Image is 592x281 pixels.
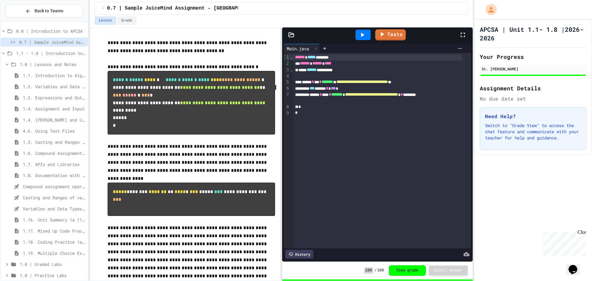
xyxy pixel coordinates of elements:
[23,239,85,245] span: 1.18. Coding Practice 1a (1.1-1.6)
[284,92,290,104] div: 7
[16,50,85,56] span: 1.1 - 1.8 | Introduction to Java
[480,84,586,93] h2: Assignment Details
[479,2,498,17] div: My Account
[284,67,290,73] div: 3
[284,79,290,85] div: 5
[480,25,586,42] h1: APCSA | Unit 1.1- 1.8 |2026-2026
[375,29,406,40] a: Tests
[480,52,586,61] h2: Your Progress
[285,250,313,258] div: History
[290,67,293,72] span: Fold line
[290,55,293,60] span: Fold line
[284,110,290,116] div: 9
[117,17,136,25] button: Grade
[23,150,85,156] span: 1.6. Compound Assignment Operators
[389,265,426,276] button: View grade
[429,266,468,275] button: Submit Answer
[485,113,581,120] h3: Need Help?
[23,72,85,79] span: 1.1. Introduction to Algorithms, Programming, and Compilers
[284,44,320,53] div: Main.java
[19,39,85,45] span: 0.7 | Sample JuiceMind Assignment - [GEOGRAPHIC_DATA]
[284,85,290,92] div: 6
[434,268,463,273] span: Submit Answer
[107,5,264,12] span: 0.7 | Sample JuiceMind Assignment - [GEOGRAPHIC_DATA]
[6,4,83,18] button: Back to Teams
[374,268,376,273] span: /
[20,61,85,68] span: 1.0 | Lessons and Notes
[23,83,85,90] span: 1.2. Variables and Data Types
[23,205,85,212] span: Variables and Data Types - Quiz
[566,256,586,275] iframe: chat widget
[23,172,85,179] span: 1.8. Documentation with Comments and Preconditions
[23,94,85,101] span: 1.3. Expressions and Output [New]
[16,28,85,34] span: 0.0 | Introduction to APCSA
[20,261,85,267] span: 1.0 | Graded Labs
[377,268,384,273] span: 100
[23,217,85,223] span: 1.16. Unit Summary 1a (1.1-1.6)
[541,229,586,256] iframe: chat widget
[23,128,85,134] span: 4.6. Using Text Files
[23,105,85,112] span: 1.4. Assignment and Input
[20,272,85,279] span: 1.0 | Practice Labs
[284,104,290,110] div: 8
[480,95,586,102] div: No due date set
[482,66,585,72] div: St. [PERSON_NAME]
[23,139,85,145] span: 1.5. Casting and Ranges of Values
[2,2,43,39] div: Chat with us now!Close
[364,267,373,274] span: 100
[23,161,85,167] span: 1.7. APIs and Libraries
[23,228,85,234] span: 1.17. Mixed Up Code Practice 1.1-1.6
[102,6,105,11] span: /
[284,45,312,52] div: Main.java
[95,17,116,25] button: Lesson
[23,183,85,190] span: Compound assignment operators - Quiz
[284,60,290,67] div: 2
[485,122,581,141] p: Switch to "Grade View" to access the chat feature and communicate with your teacher for help and ...
[23,194,85,201] span: Casting and Ranges of variables - Quiz
[35,8,63,14] span: Back to Teams
[23,250,85,256] span: 1.19. Multiple Choice Exercises for Unit 1a (1.1-1.6)
[284,54,290,60] div: 1
[23,117,85,123] span: 1.4. [PERSON_NAME] and User Input
[284,73,290,79] div: 4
